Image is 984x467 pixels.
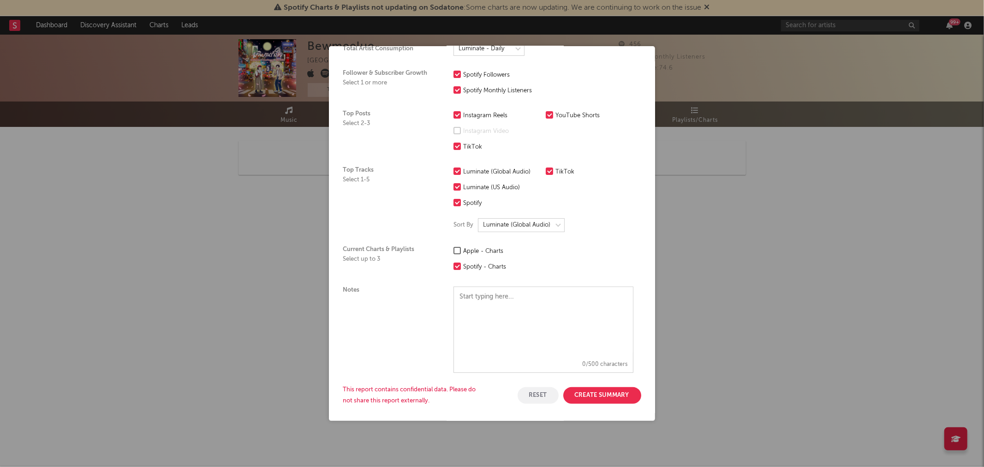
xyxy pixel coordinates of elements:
[343,287,435,373] div: Notes
[343,167,435,232] div: Top Tracks
[343,79,435,87] div: Select 1 or more
[463,85,541,96] div: Spotify Monthly Listeners
[463,246,541,257] div: Apple - Charts
[343,45,435,53] div: Total Artist Consumption
[463,70,541,81] div: Spotify Followers
[343,384,481,407] div: This report contains confidential data. Please do not share this report externally.
[555,167,633,178] div: TikTok
[343,120,435,127] div: Select 2-3
[563,387,641,404] button: Create Summary
[463,198,541,209] div: Spotify
[555,110,633,121] div: YouTube Shorts
[463,262,541,273] div: Spotify - Charts
[463,182,541,193] div: Luminate (US Audio)
[453,220,473,231] label: Sort By
[343,110,435,153] div: Top Posts
[343,70,435,96] div: Follower & Subscriber Growth
[454,357,633,372] div: 0 /500 characters
[463,167,541,178] div: Luminate (Global Audio)
[463,142,541,153] div: TikTok
[343,256,435,263] div: Select up to 3
[343,246,435,273] div: Current Charts & Playlists
[518,387,559,404] button: Reset
[463,110,541,121] div: Instagram Reels
[463,126,541,137] div: Instagram Video
[343,176,435,184] div: Select 1-5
